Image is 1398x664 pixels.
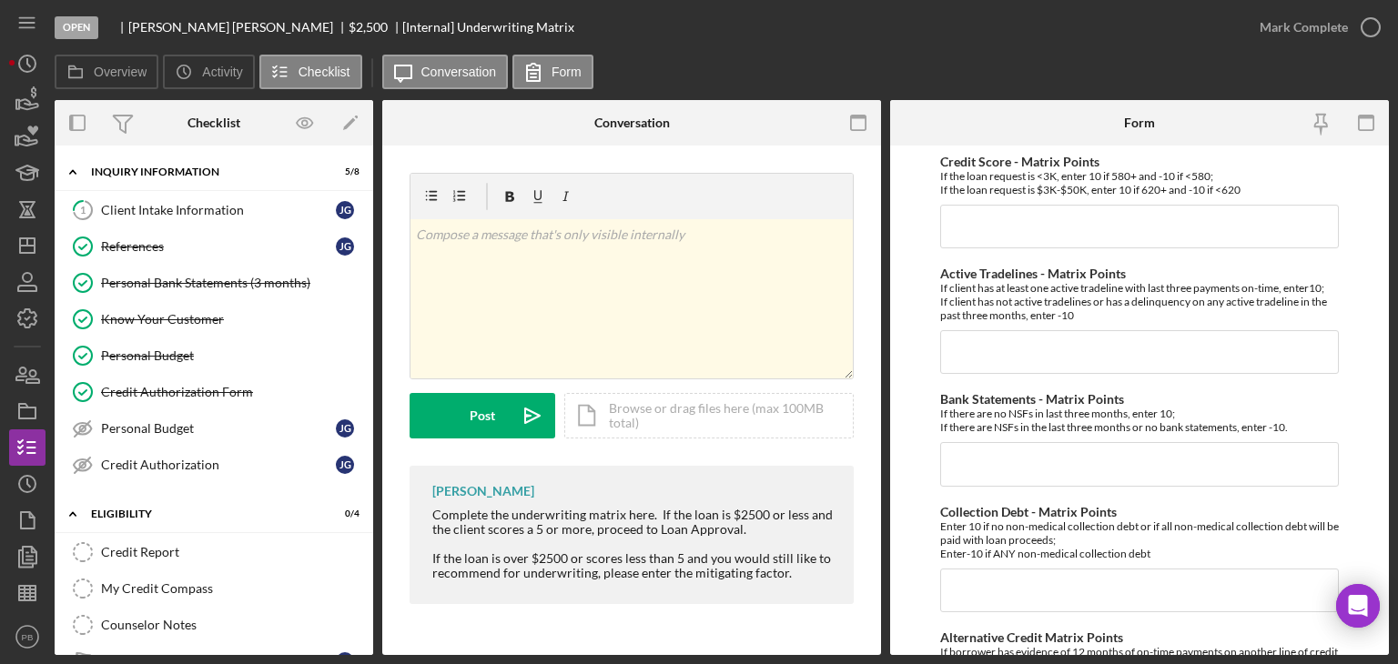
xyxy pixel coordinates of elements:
[101,203,336,217] div: Client Intake Information
[55,16,98,39] div: Open
[410,393,555,438] button: Post
[64,410,364,447] a: Personal BudgetJG
[91,166,314,177] div: Inquiry Information
[940,169,1339,196] div: If the loan request is <3K, enter 10 if 580+ and -10 if <580; If the loan request is $3K-$50K, en...
[349,19,388,35] span: $2,500
[64,607,364,643] a: Counselor Notes
[64,374,364,410] a: Credit Authorization Form
[940,407,1339,434] div: If there are no NSFs in last three months, enter 10; If there are NSFs in the last three months o...
[64,447,364,483] a: Credit AuthorizationJG
[64,301,364,337] a: Know Your Customer
[336,237,354,256] div: J G
[91,508,314,519] div: Eligibility
[336,201,354,219] div: J G
[940,281,1339,322] div: If client has at least one active tradeline with last three payments on-time, enter10; If client ...
[163,55,254,89] button: Activity
[940,629,1123,645] label: Alternative Credit Matrix Points
[432,508,836,537] div: Complete the underwriting matrix here. If the loan is $2500 or less and the client scores a 5 or ...
[940,504,1117,519] label: Collection Debt - Matrix Points
[187,116,240,130] div: Checklist
[470,393,495,438] div: Post
[327,166,360,177] div: 5 / 8
[202,65,242,79] label: Activity
[101,421,336,436] div: Personal Budget
[128,20,349,35] div: [PERSON_NAME] [PERSON_NAME]
[80,204,86,216] tspan: 1
[101,458,336,472] div: Credit Authorization
[101,385,363,399] div: Credit Authorization Form
[9,619,46,655] button: PB
[432,484,534,498] div: [PERSON_NAME]
[64,534,364,570] a: Credit Report
[594,116,670,130] div: Conversation
[336,456,354,474] div: J G
[64,228,364,265] a: ReferencesJG
[22,632,34,642] text: PB
[299,65,350,79] label: Checklist
[552,65,582,79] label: Form
[940,266,1126,281] label: Active Tradelines - Matrix Points
[101,545,363,559] div: Credit Report
[940,519,1339,560] div: Enter 10 if no non-medical collection debt or if all non-medical collection debt will be paid wit...
[94,65,147,79] label: Overview
[1336,584,1380,628] div: Open Intercom Messenger
[940,154,1099,169] label: Credit Score - Matrix Points
[101,618,363,632] div: Counselor Notes
[1241,9,1389,45] button: Mark Complete
[259,55,362,89] button: Checklist
[1260,9,1348,45] div: Mark Complete
[101,312,363,327] div: Know Your Customer
[512,55,593,89] button: Form
[432,551,836,580] div: If the loan is over $2500 or scores less than 5 and you would still like to recommend for underwr...
[382,55,509,89] button: Conversation
[64,265,364,301] a: Personal Bank Statements (3 months)
[101,276,363,290] div: Personal Bank Statements (3 months)
[327,508,360,519] div: 0 / 4
[64,570,364,607] a: My Credit Compass
[940,391,1124,407] label: Bank Statements - Matrix Points
[101,239,336,254] div: References
[421,65,497,79] label: Conversation
[64,192,364,228] a: 1Client Intake InformationJG
[64,337,364,374] a: Personal Budget
[55,55,158,89] button: Overview
[1124,116,1155,130] div: Form
[336,419,354,438] div: J G
[402,20,574,35] div: [Internal] Underwriting Matrix
[101,581,363,596] div: My Credit Compass
[101,348,363,363] div: Personal Budget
